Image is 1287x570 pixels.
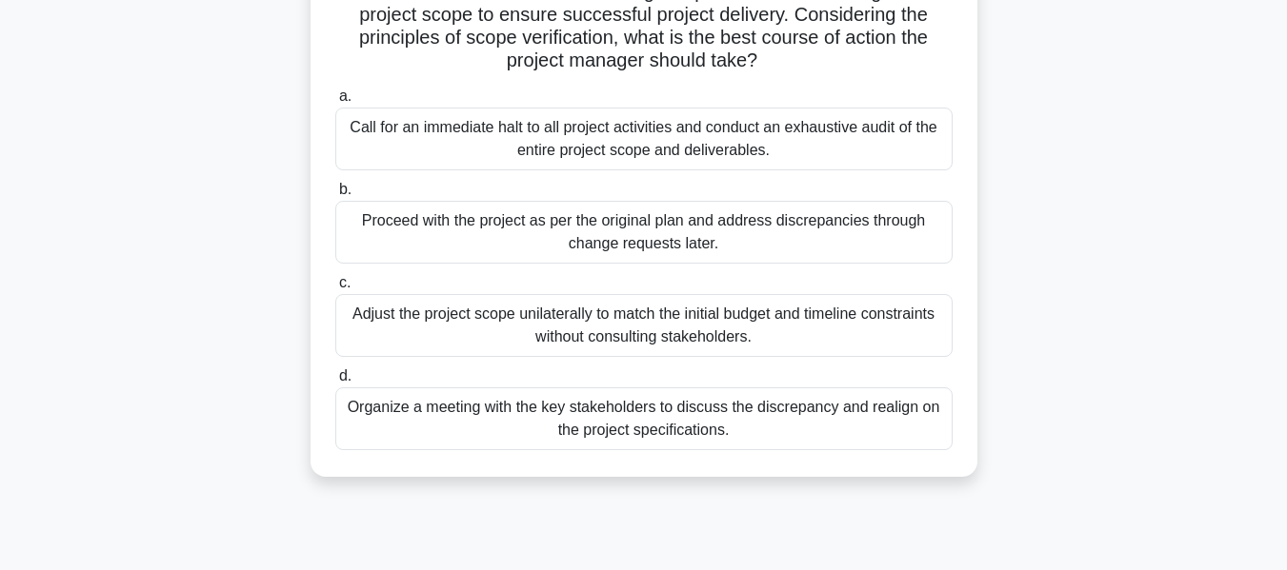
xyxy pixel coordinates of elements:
div: Proceed with the project as per the original plan and address discrepancies through change reques... [335,201,953,264]
div: Call for an immediate halt to all project activities and conduct an exhaustive audit of the entir... [335,108,953,170]
div: Organize a meeting with the key stakeholders to discuss the discrepancy and realign on the projec... [335,387,953,450]
span: d. [339,367,352,383]
span: a. [339,88,352,104]
span: c. [339,274,351,290]
div: Adjust the project scope unilaterally to match the initial budget and timeline constraints withou... [335,294,953,357]
span: b. [339,181,352,197]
